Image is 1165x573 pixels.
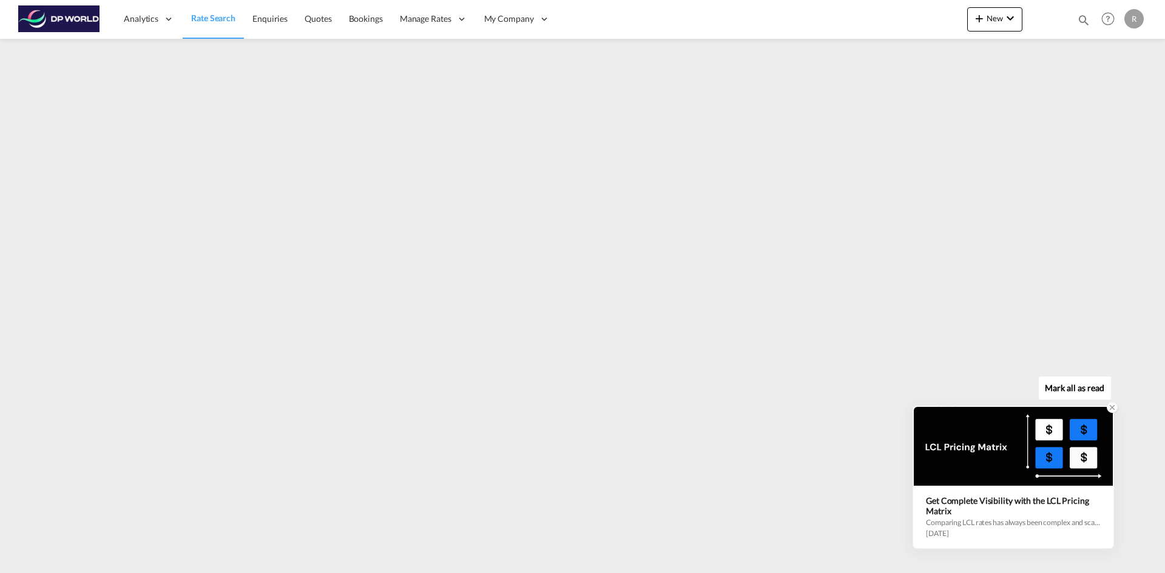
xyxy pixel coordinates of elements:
md-icon: icon-magnify [1077,13,1090,27]
div: R [1124,9,1144,28]
span: Quotes [305,13,331,24]
img: c08ca190194411f088ed0f3ba295208c.png [18,5,100,33]
span: Help [1098,8,1118,29]
md-icon: icon-chevron-down [1003,11,1018,25]
span: Manage Rates [400,13,451,25]
span: Bookings [349,13,383,24]
div: Help [1098,8,1124,30]
button: icon-plus 400-fgNewicon-chevron-down [967,7,1022,32]
span: New [972,13,1018,23]
span: Analytics [124,13,158,25]
span: Rate Search [191,13,235,23]
div: icon-magnify [1077,13,1090,32]
span: Enquiries [252,13,288,24]
span: My Company [484,13,534,25]
md-icon: icon-plus 400-fg [972,11,987,25]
